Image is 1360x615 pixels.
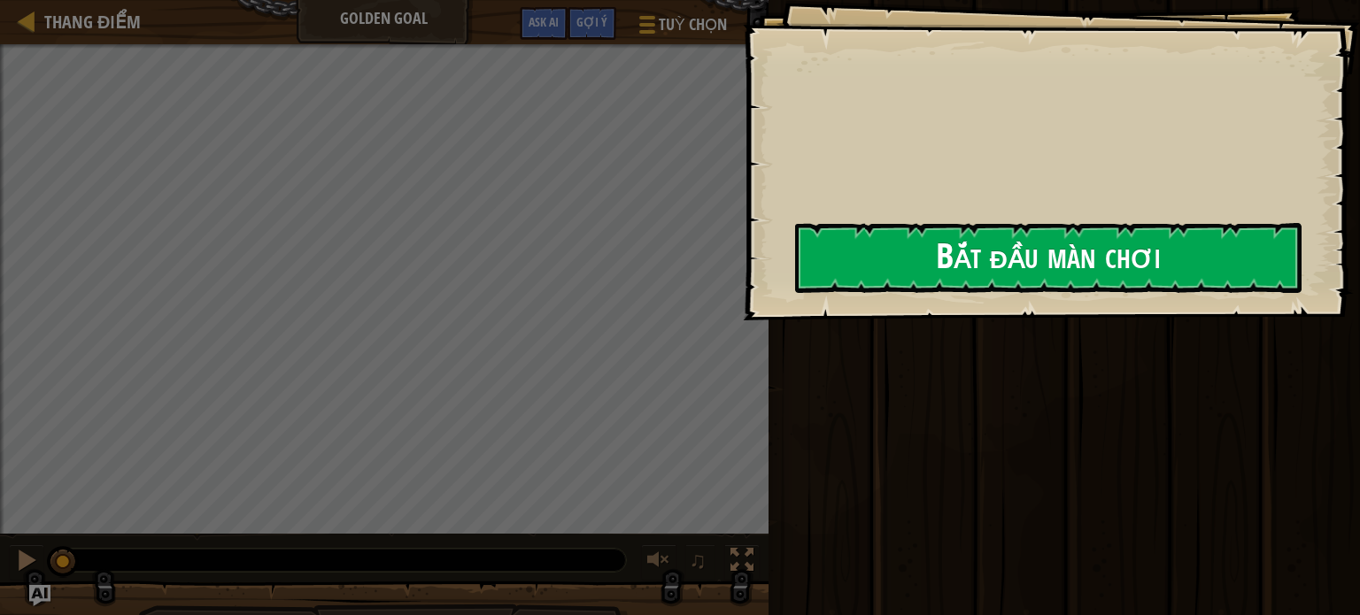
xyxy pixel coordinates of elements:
[641,544,676,580] button: Tùy chỉnh âm lượng
[35,10,141,34] a: Thang điểm
[625,7,738,49] button: Tuỳ chọn
[795,223,1302,293] button: Bắt đầu màn chơi
[29,585,50,606] button: Ask AI
[689,547,707,573] span: ♫
[659,13,727,36] span: Tuỳ chọn
[724,544,760,580] button: Bật tắt chế độ toàn màn hình
[9,544,44,580] button: Ctrl + P: Pause
[520,7,568,40] button: Ask AI
[685,544,715,580] button: ♫
[529,13,559,30] span: Ask AI
[44,10,141,34] span: Thang điểm
[576,13,607,30] span: Gợi ý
